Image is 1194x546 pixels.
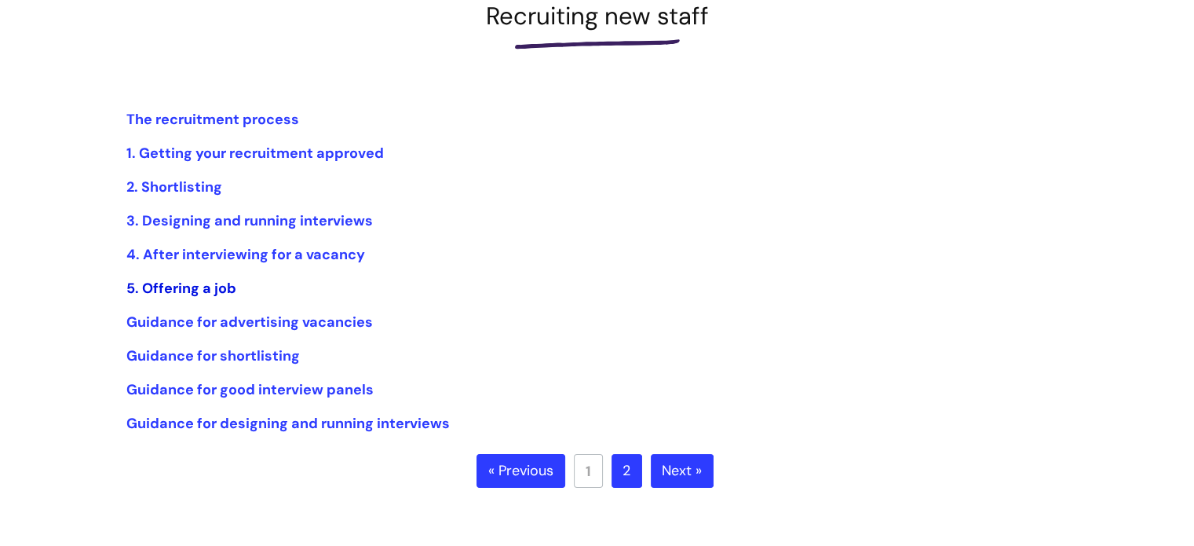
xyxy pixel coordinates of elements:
[126,279,236,298] a: 5. Offering a job
[574,454,603,488] a: 1
[126,110,299,129] a: The recruitment process
[126,245,365,264] a: 4. After interviewing for a vacancy
[126,380,374,399] a: Guidance for good interview panels
[126,2,1068,31] h1: Recruiting new staff
[651,454,714,489] a: Next »
[126,346,300,365] a: Guidance for shortlisting
[612,454,642,489] a: 2
[126,211,373,230] a: 3. Designing and running interviews
[477,454,565,489] a: « Previous
[126,178,222,196] a: 2. Shortlisting
[126,414,450,433] a: Guidance for designing and running interviews
[126,144,384,163] a: 1. Getting your recruitment approved
[126,313,373,332] a: Guidance for advertising vacancies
